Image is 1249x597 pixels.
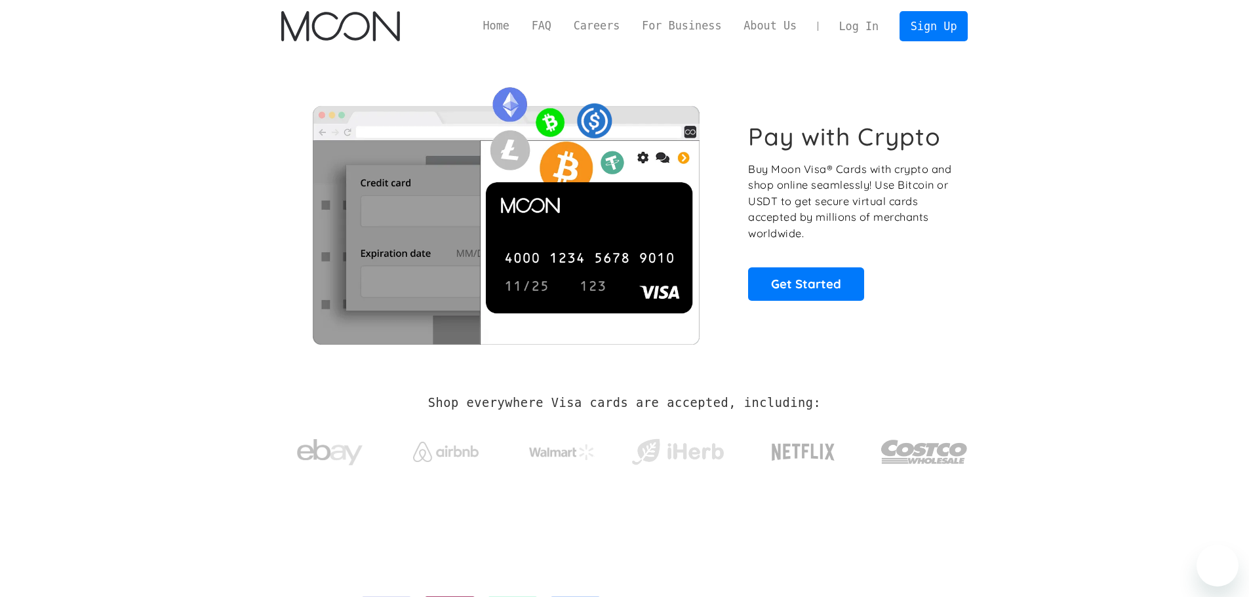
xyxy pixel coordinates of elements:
p: Buy Moon Visa® Cards with crypto and shop online seamlessly! Use Bitcoin or USDT to get secure vi... [748,161,953,242]
a: Netflix [745,423,862,475]
a: ebay [281,419,379,480]
a: FAQ [521,18,563,34]
img: Netflix [770,436,836,469]
a: Careers [563,18,631,34]
a: home [281,11,400,41]
a: Sign Up [900,11,968,41]
h2: Shop everywhere Visa cards are accepted, including: [428,396,821,410]
a: About Us [732,18,808,34]
a: Walmart [513,431,610,467]
h1: Pay with Crypto [748,122,941,151]
a: Get Started [748,267,864,300]
img: ebay [297,432,363,473]
a: iHerb [629,422,726,476]
img: Walmart [529,444,595,460]
a: Home [472,18,521,34]
img: Airbnb [413,442,479,462]
img: Costco [881,427,968,476]
a: Log In [828,12,890,41]
img: iHerb [629,435,726,469]
img: Moon Logo [281,11,400,41]
img: Moon Cards let you spend your crypto anywhere Visa is accepted. [281,78,730,344]
a: For Business [631,18,732,34]
a: Costco [881,414,968,483]
a: Airbnb [397,429,494,469]
iframe: Dugme za pokretanje prozora za razmenu poruka [1197,545,1239,587]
